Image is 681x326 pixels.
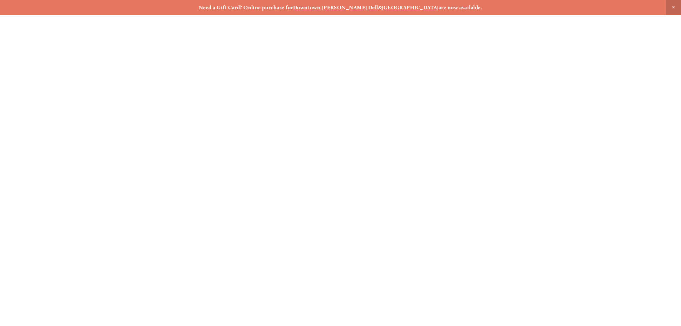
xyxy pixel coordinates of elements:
[439,4,482,11] strong: are now available.
[378,4,382,11] strong: &
[293,4,321,11] a: Downtown
[199,4,293,11] strong: Need a Gift Card? Online purchase for
[322,4,378,11] a: [PERSON_NAME] Dell
[382,4,439,11] a: [GEOGRAPHIC_DATA]
[320,4,322,11] strong: ,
